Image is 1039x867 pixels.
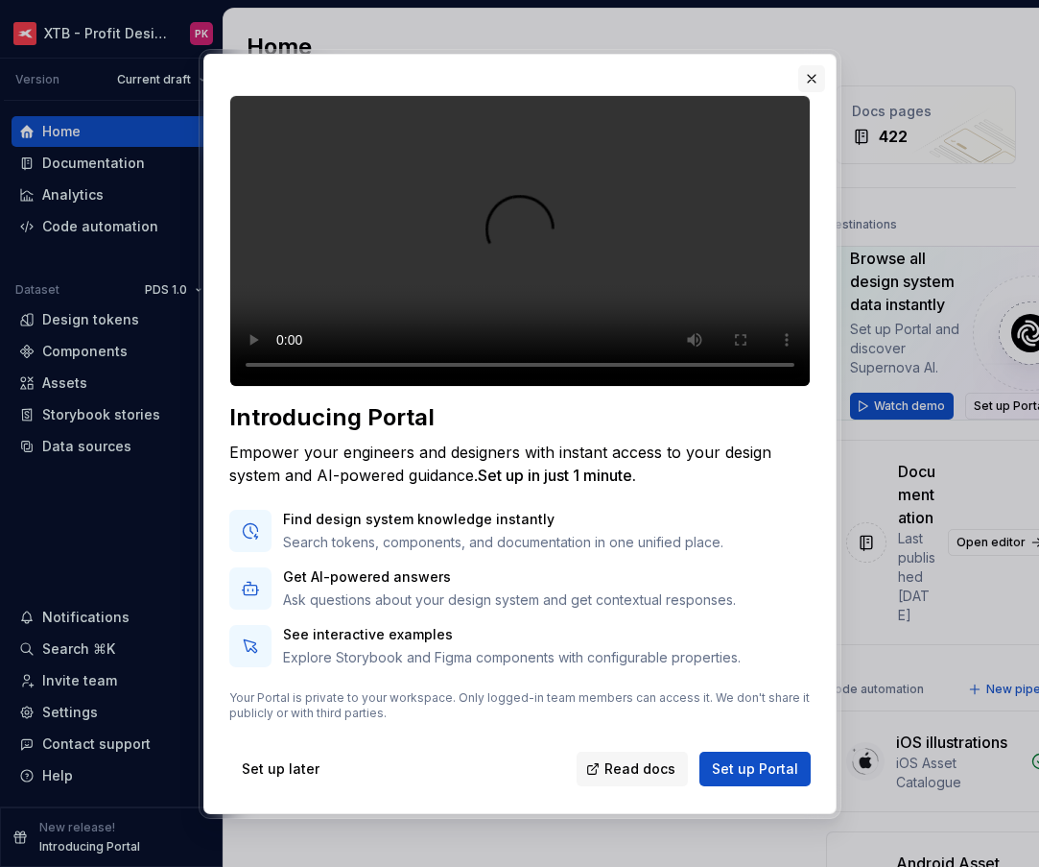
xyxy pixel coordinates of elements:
span: Set up later [242,759,319,779]
p: Search tokens, components, and documentation in one unified place. [283,533,723,552]
p: Get AI-powered answers [283,567,736,587]
div: Introducing Portal [229,402,811,433]
div: Empower your engineers and designers with instant access to your design system and AI-powered gui... [229,441,811,487]
p: Find design system knowledge instantly [283,510,723,529]
a: Read docs [577,752,688,786]
p: Explore Storybook and Figma components with configurable properties. [283,648,741,667]
span: Set up in just 1 minute. [478,466,636,485]
span: Set up Portal [712,759,798,779]
p: Your Portal is private to your workspace. Only logged-in team members can access it. We don't sha... [229,690,811,721]
p: See interactive examples [283,625,741,644]
button: Set up Portal [699,752,811,786]
button: Set up later [229,752,332,786]
p: Ask questions about your design system and get contextual responses. [283,590,736,610]
span: Read docs [604,759,675,779]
